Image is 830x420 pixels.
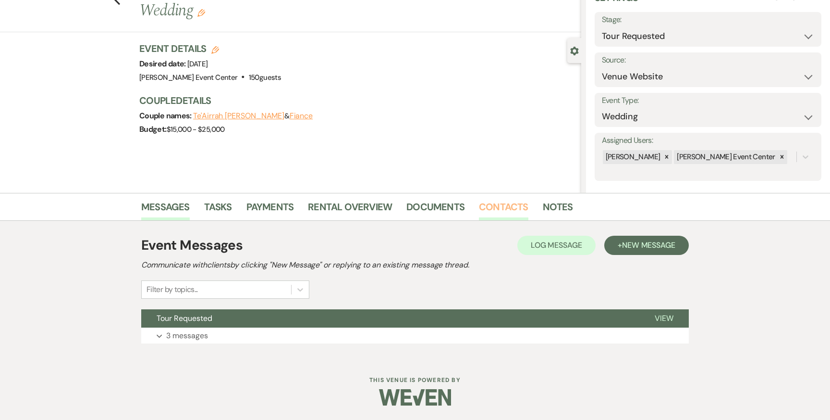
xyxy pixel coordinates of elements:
[602,53,814,67] label: Source:
[166,330,208,342] p: 3 messages
[139,42,281,55] h3: Event Details
[139,59,187,69] span: Desired date:
[639,309,689,328] button: View
[157,313,212,323] span: Tour Requested
[197,8,205,17] button: Edit
[570,46,579,55] button: Close lead details
[141,309,639,328] button: Tour Requested
[204,199,232,220] a: Tasks
[141,328,689,344] button: 3 messages
[602,13,814,27] label: Stage:
[602,134,814,148] label: Assigned Users:
[193,112,284,120] button: Te'Airrah [PERSON_NAME]
[139,73,237,82] span: [PERSON_NAME] Event Center
[517,236,596,255] button: Log Message
[249,73,281,82] span: 150 guests
[603,150,662,164] div: [PERSON_NAME]
[139,124,167,134] span: Budget:
[602,94,814,108] label: Event Type:
[604,236,689,255] button: +New Message
[187,59,207,69] span: [DATE]
[141,259,689,271] h2: Communicate with clients by clicking "New Message" or replying to an existing message thread.
[622,240,675,250] span: New Message
[139,111,193,121] span: Couple names:
[141,199,190,220] a: Messages
[139,94,572,107] h3: Couple Details
[531,240,582,250] span: Log Message
[290,112,313,120] button: Fiance
[674,150,776,164] div: [PERSON_NAME] Event Center
[479,199,528,220] a: Contacts
[543,199,573,220] a: Notes
[308,199,392,220] a: Rental Overview
[141,235,243,255] h1: Event Messages
[193,111,313,121] span: &
[655,313,673,323] span: View
[246,199,294,220] a: Payments
[146,284,198,295] div: Filter by topics...
[379,381,451,414] img: Weven Logo
[167,125,225,134] span: $15,000 - $25,000
[406,199,464,220] a: Documents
